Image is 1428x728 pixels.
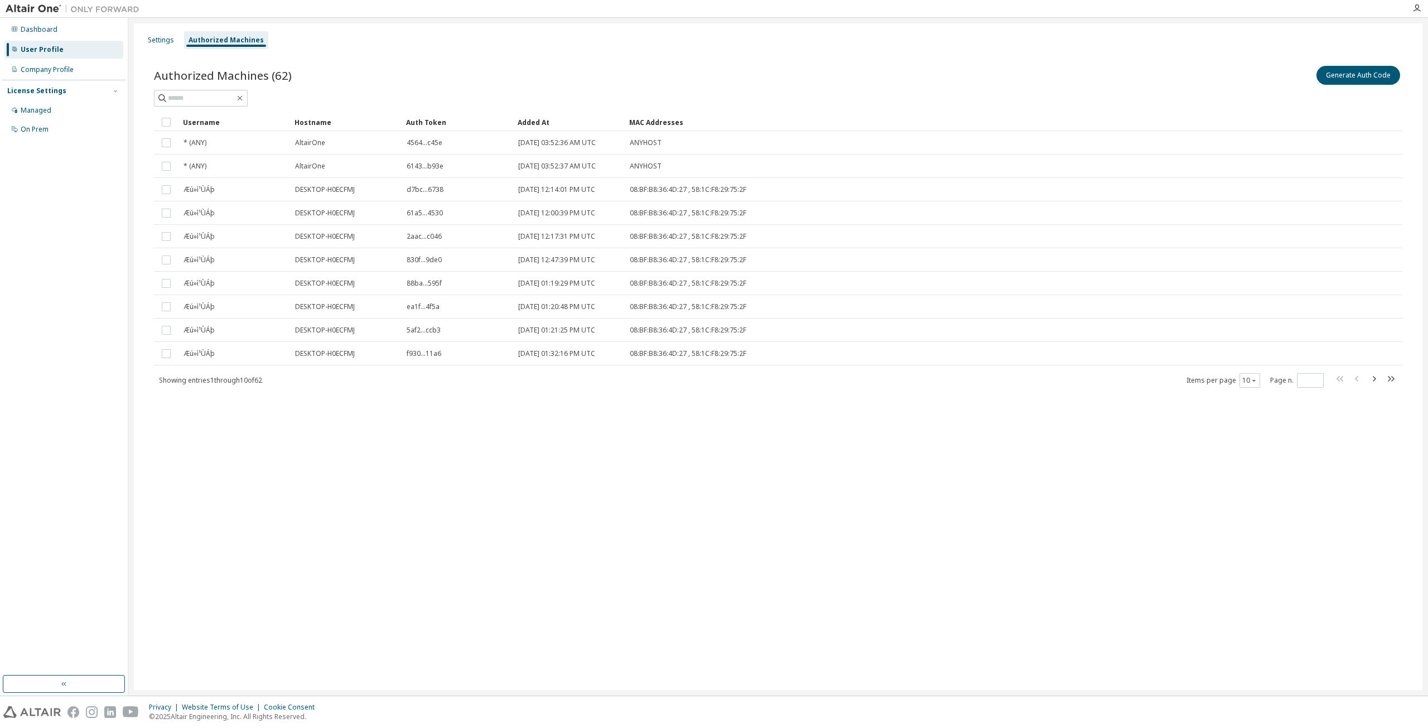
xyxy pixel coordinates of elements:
[184,162,206,171] span: * (ANY)
[407,326,441,335] span: 5af2...ccb3
[518,113,620,131] div: Added At
[518,326,595,335] span: [DATE] 01:21:25 PM UTC
[295,302,355,311] span: DESKTOP-H0ECFMJ
[407,138,442,147] span: 4564...c45e
[630,302,746,311] span: 08:BF:B8:36:4D:27 , 58:1C:F8:29:75:2F
[295,113,397,131] div: Hostname
[182,703,264,712] div: Website Terms of Use
[518,349,595,358] span: [DATE] 01:32:16 PM UTC
[407,279,442,288] span: 88ba...595f
[518,302,595,311] span: [DATE] 01:20:48 PM UTC
[518,279,595,288] span: [DATE] 01:19:29 PM UTC
[1186,373,1260,388] span: Items per page
[295,279,355,288] span: DESKTOP-H0ECFMJ
[183,113,286,131] div: Username
[295,232,355,241] span: DESKTOP-H0ECFMJ
[184,279,215,288] span: Æú»ì¹ÙÁþ
[149,703,182,712] div: Privacy
[67,706,79,718] img: facebook.svg
[295,162,325,171] span: AltairOne
[21,125,49,134] div: On Prem
[630,279,746,288] span: 08:BF:B8:36:4D:27 , 58:1C:F8:29:75:2F
[630,162,662,171] span: ANYHOST
[630,209,746,218] span: 08:BF:B8:36:4D:27 , 58:1C:F8:29:75:2F
[295,255,355,264] span: DESKTOP-H0ECFMJ
[407,255,442,264] span: 830f...9de0
[630,185,746,194] span: 08:BF:B8:36:4D:27 , 58:1C:F8:29:75:2F
[189,36,264,45] div: Authorized Machines
[264,703,321,712] div: Cookie Consent
[407,232,442,241] span: 2aac...c046
[629,113,1285,131] div: MAC Addresses
[86,706,98,718] img: instagram.svg
[407,349,441,358] span: f930...11a6
[159,375,262,385] span: Showing entries 1 through 10 of 62
[184,326,215,335] span: Æú»ì¹ÙÁþ
[518,162,596,171] span: [DATE] 03:52:37 AM UTC
[407,185,443,194] span: d7bc...6738
[407,162,443,171] span: 6143...b93e
[518,138,596,147] span: [DATE] 03:52:36 AM UTC
[21,65,74,74] div: Company Profile
[630,138,662,147] span: ANYHOST
[154,68,292,83] span: Authorized Machines (62)
[21,106,51,115] div: Managed
[148,36,174,45] div: Settings
[630,232,746,241] span: 08:BF:B8:36:4D:27 , 58:1C:F8:29:75:2F
[184,209,215,218] span: Æú»ì¹ÙÁþ
[184,138,206,147] span: * (ANY)
[7,86,66,95] div: License Settings
[630,255,746,264] span: 08:BF:B8:36:4D:27 , 58:1C:F8:29:75:2F
[184,185,215,194] span: Æú»ì¹ÙÁþ
[1242,376,1257,385] button: 10
[406,113,509,131] div: Auth Token
[184,302,215,311] span: Æú»ì¹ÙÁþ
[21,45,64,54] div: User Profile
[295,185,355,194] span: DESKTOP-H0ECFMJ
[295,209,355,218] span: DESKTOP-H0ECFMJ
[518,185,595,194] span: [DATE] 12:14:01 PM UTC
[104,706,116,718] img: linkedin.svg
[123,706,139,718] img: youtube.svg
[518,255,595,264] span: [DATE] 12:47:39 PM UTC
[518,209,595,218] span: [DATE] 12:00:39 PM UTC
[295,138,325,147] span: AltairOne
[295,326,355,335] span: DESKTOP-H0ECFMJ
[630,349,746,358] span: 08:BF:B8:36:4D:27 , 58:1C:F8:29:75:2F
[184,255,215,264] span: Æú»ì¹ÙÁþ
[21,25,57,34] div: Dashboard
[149,712,321,721] p: © 2025 Altair Engineering, Inc. All Rights Reserved.
[1316,66,1400,85] button: Generate Auth Code
[184,232,215,241] span: Æú»ì¹ÙÁþ
[518,232,595,241] span: [DATE] 12:17:31 PM UTC
[1270,373,1324,388] span: Page n.
[630,326,746,335] span: 08:BF:B8:36:4D:27 , 58:1C:F8:29:75:2F
[407,209,443,218] span: 61a5...4530
[6,3,145,15] img: Altair One
[407,302,440,311] span: ea1f...4f5a
[3,706,61,718] img: altair_logo.svg
[184,349,215,358] span: Æú»ì¹ÙÁþ
[295,349,355,358] span: DESKTOP-H0ECFMJ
